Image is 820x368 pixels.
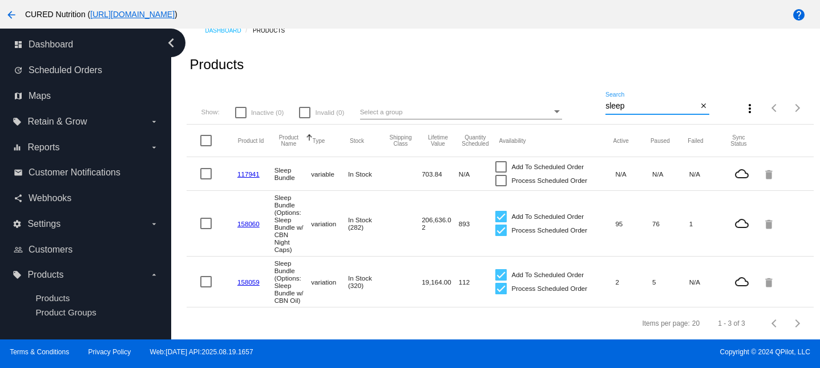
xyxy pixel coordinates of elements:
span: Scheduled Orders [29,65,102,75]
a: Privacy Policy [88,348,131,356]
a: dashboard Dashboard [14,35,159,54]
a: 158060 [237,220,260,227]
span: Inactive (0) [251,106,284,119]
mat-cell: N/A [689,275,726,289]
span: Settings [27,219,60,229]
span: Maps [29,91,51,101]
span: Copyright © 2024 QPilot, LLC [420,348,810,356]
div: Items per page: [642,319,689,327]
mat-cell: 5 [652,275,689,289]
i: arrow_drop_down [150,219,159,229]
mat-cell: N/A [689,167,726,181]
i: update [14,66,23,75]
mat-cell: N/A [459,167,496,181]
button: Previous page [764,312,786,335]
button: Change sorting for ValidationErrorCode [725,134,752,147]
i: settings [13,219,22,229]
a: people_outline Customers [14,241,159,259]
button: Change sorting for LifetimeValue [425,134,451,147]
mat-cell: Sleep Bundle (Options: Sleep Bundle w/ CBN Night Caps) [274,191,312,256]
button: Change sorting for ProductName [275,134,302,147]
div: 20 [692,319,700,327]
mat-cell: In Stock (282) [348,213,385,234]
a: 117941 [237,170,260,178]
span: Show: [201,108,219,115]
i: equalizer [13,143,22,152]
mat-icon: cloud_queue [726,275,757,289]
i: local_offer [13,117,22,126]
span: Select a group [360,108,403,115]
mat-cell: 703.84 [422,167,459,181]
a: Products [35,293,70,303]
span: Add To Scheduled Order [511,160,584,174]
mat-icon: cloud_queue [726,167,757,181]
a: [URL][DOMAIN_NAME] [90,10,175,19]
mat-cell: N/A [615,167,652,181]
mat-cell: variable [311,167,348,181]
mat-icon: delete [763,215,777,233]
button: Change sorting for StockLevel [350,137,364,144]
a: update Scheduled Orders [14,61,159,79]
i: arrow_drop_down [150,270,159,279]
span: Invalid (0) [315,106,344,119]
button: Change sorting for ShippingClass [387,134,414,147]
a: share Webhooks [14,189,159,207]
i: arrow_drop_down [150,143,159,152]
mat-icon: delete [763,165,777,183]
a: Product Groups [35,307,96,317]
mat-cell: 893 [459,217,496,230]
mat-cell: 95 [615,217,652,230]
a: Terms & Conditions [10,348,69,356]
span: Products [27,270,63,280]
span: Reports [27,142,59,153]
span: Add To Scheduled Order [511,210,584,223]
span: Process Scheduled Order [511,174,587,187]
a: Products [253,22,295,39]
a: Dashboard [205,22,253,39]
button: Previous page [764,97,786,119]
i: dashboard [14,40,23,49]
mat-cell: N/A [652,167,689,181]
mat-cell: 2 [615,275,652,289]
mat-cell: 112 [459,275,496,289]
input: Search [605,102,697,111]
span: CURED Nutrition ( ) [25,10,177,19]
mat-icon: more_vert [743,102,757,115]
i: chevron_left [162,34,180,52]
button: Change sorting for TotalQuantityScheduledPaused [651,137,670,144]
span: Process Scheduled Order [511,282,587,295]
mat-cell: 19,164.00 [422,275,459,289]
h2: Products [189,57,244,73]
i: map [14,91,23,101]
mat-cell: In Stock [348,167,385,181]
button: Next page [786,97,809,119]
span: Retain & Grow [27,117,87,127]
button: Change sorting for QuantityScheduled [462,134,488,147]
i: email [14,168,23,177]
a: Web:[DATE] API:2025.08.19.1657 [150,348,253,356]
mat-icon: delete [763,273,777,291]
mat-icon: arrow_back [5,8,18,22]
a: 158059 [237,278,260,286]
mat-cell: 206,636.02 [422,213,459,234]
button: Change sorting for ExternalId [238,137,264,144]
mat-cell: variation [311,275,348,289]
button: Change sorting for TotalQuantityScheduledActive [613,137,629,144]
mat-icon: close [700,102,708,111]
span: Customers [29,245,72,255]
mat-cell: 76 [652,217,689,230]
a: email Customer Notifications [14,163,159,182]
mat-cell: Sleep Bundle (Options: Sleep Bundle w/ CBN Oil) [274,257,312,307]
mat-select: Select a group [360,105,562,119]
span: Customer Notifications [29,167,120,178]
div: 1 - 3 of 3 [718,319,745,327]
button: Next page [786,312,809,335]
span: Dashboard [29,39,73,50]
mat-cell: Sleep Bundle [274,163,312,184]
i: share [14,194,23,203]
mat-cell: 1 [689,217,726,230]
button: Change sorting for TotalQuantityFailed [688,137,703,144]
button: Clear [697,101,709,113]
